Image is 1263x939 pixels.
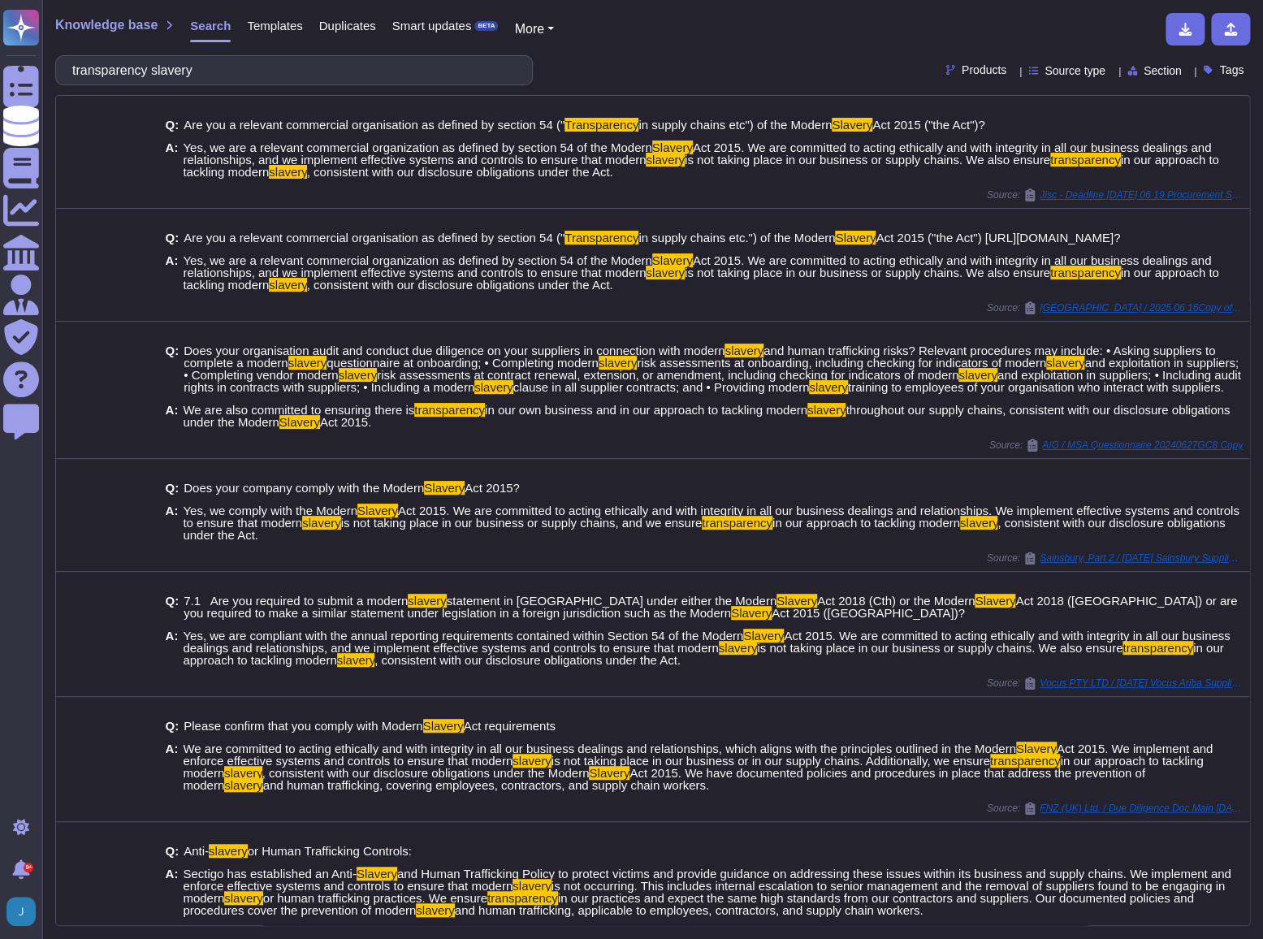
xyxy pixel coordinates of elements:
b: A: [166,742,179,791]
span: in our approach to tackling modern [183,153,1218,179]
mark: slavery [958,368,997,382]
mark: slavery [513,879,551,893]
span: Source: [987,552,1243,565]
span: Smart updates [392,19,472,32]
mark: slavery [599,356,638,370]
span: clause in all supplier contracts; and • Providing modern [513,380,810,394]
b: Q: [166,595,180,619]
mark: Slavery [743,629,784,643]
mark: slavery [719,641,758,655]
mark: slavery [209,844,248,858]
b: A: [166,141,179,178]
mark: slavery [339,368,378,382]
mark: transparency [487,891,558,905]
span: or Human Trafficking Controls: [248,844,412,858]
span: Does your organisation audit and conduct due diligence on your suppliers in connection with modern [184,344,724,357]
b: Q: [166,232,180,244]
mark: transparency [702,516,772,530]
span: We are also committed to ensuring there is [183,403,414,417]
span: is not occurring. This includes internal escalation to senior management and the removal of suppl... [183,879,1225,905]
span: Knowledge base [55,19,158,32]
span: Yes, we are a relevant commercial organization as defined by section 54 of the Modern [183,253,651,267]
mark: slavery [416,903,455,917]
mark: transparency [990,754,1061,768]
span: is not taking place in our business or supply chains. We also ensure [685,266,1050,279]
span: Act 2015. We are committed to acting ethically and with integrity in all our business dealings an... [183,504,1239,530]
span: or human trafficking practices. We ensure [263,891,487,905]
span: Tags [1219,64,1244,76]
mark: slavery [288,356,327,370]
mark: Transparency [564,118,638,132]
mark: Slavery [835,231,876,244]
mark: slavery [269,165,306,179]
mark: slavery [646,266,685,279]
button: More [514,19,554,39]
span: Source: [987,301,1243,314]
span: FNZ (UK) Ltd. / Due Diligence Doc Main [DATE] v8 (1) [1040,803,1243,813]
span: is not taking place in our business or supply chains. We also ensure [757,641,1122,655]
span: in our practices and expect the same high standards from our contractors and suppliers. Our docum... [183,891,1193,917]
span: Yes, we are a relevant commercial organization as defined by section 54 of the Modern [183,141,651,154]
span: and exploitation in suppliers; • Completing vendor modern [184,356,1238,382]
span: , consistent with our disclosure obligations under the Act. [374,653,681,667]
span: in our approach to tackling modern [772,516,960,530]
span: Sainsbury, Part 2 / [DATE] Sainsbury Supplier details and questions Copy [1040,553,1243,563]
mark: slavery [807,403,846,417]
span: and exploitation in suppliers; • Including audit rights in contracts with suppliers; • Including ... [184,368,1240,394]
b: A: [166,630,179,666]
span: Act 2015. We have documented policies and procedures in place that address the prevention of modern [183,766,1144,792]
span: in our approach to tackling modern [183,641,1223,667]
mark: Slavery [776,594,817,608]
b: A: [166,504,179,541]
b: A: [166,404,179,428]
span: Source: [987,802,1243,815]
mark: transparency [1122,641,1193,655]
span: Act 2015. We are committed to acting ethically and with integrity in all our business dealings an... [183,141,1211,167]
mark: transparency [1050,266,1121,279]
b: A: [166,254,179,291]
mark: transparency [414,403,485,417]
span: Products [962,64,1006,76]
mark: slavery [513,754,551,768]
span: training to employees of your organisation who interact with suppliers. [848,380,1224,394]
mark: Slavery [652,253,693,267]
span: Act 2018 (Cth) or the Modern [817,594,975,608]
span: Are you a relevant commercial organisation as defined by section 54 (" [184,118,564,132]
b: Q: [166,720,180,732]
mark: slavery [269,278,306,292]
mark: slavery [224,778,263,792]
span: Source: [987,188,1243,201]
span: Duplicates [319,19,376,32]
mark: slavery [474,380,513,394]
span: Vocus PTY LTD / [DATE] Vocus Ariba Supplier Registration Form [1040,678,1243,688]
span: and Human Trafficking Policy to protect victims and provide guidance on addressing these issues w... [183,867,1231,893]
span: Act 2015? [465,481,520,495]
b: Q: [166,845,180,857]
span: risk assessments at contract renewal, extension, or amendment, including checking for indicators ... [377,368,958,382]
span: risk assessments at onboarding, including checking for indicators of modern [637,356,1046,370]
span: Templates [247,19,302,32]
span: , consistent with our disclosure obligations under the Act. [183,516,1225,542]
mark: Slavery [652,141,693,154]
button: user [3,894,47,929]
mark: slavery [224,766,262,780]
span: Jisc - Deadline [DATE] 06 19 Procurement Specific Questions Copy [1040,190,1243,200]
mark: slavery [646,153,685,167]
span: in supply chains etc") of the Modern [638,118,832,132]
mark: slavery [1046,356,1085,370]
span: is not taking place in our business or supply chains. We also ensure [685,153,1050,167]
mark: slavery [724,344,763,357]
span: Anti- [184,844,209,858]
span: Act requirements [464,719,556,733]
b: Q: [166,482,180,494]
span: Search [190,19,231,32]
span: in supply chains etc.") of the Modern [638,231,835,244]
mark: Slavery [424,481,465,495]
span: is not taking place in our business or supply chains, and we ensure [341,516,702,530]
mark: Slavery [357,504,398,517]
mark: slavery [302,516,341,530]
b: Q: [166,119,180,131]
span: statement in [GEOGRAPHIC_DATA] under either the Modern [447,594,776,608]
mark: slavery [809,380,848,394]
mark: Transparency [564,231,638,244]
